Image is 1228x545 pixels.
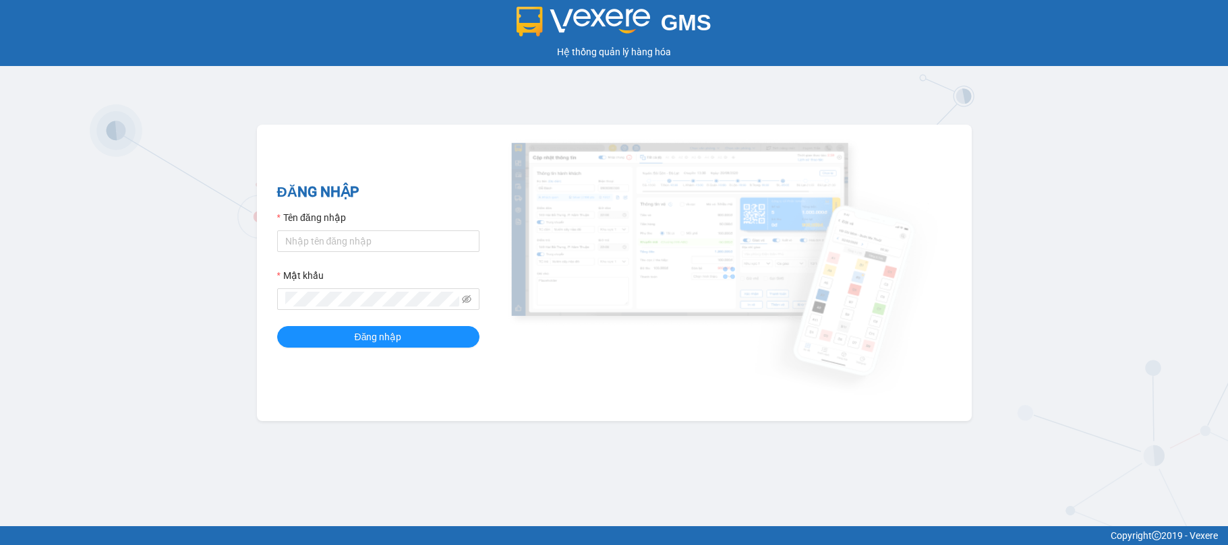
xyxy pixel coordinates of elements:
div: Copyright 2019 - Vexere [10,528,1218,543]
div: Hệ thống quản lý hàng hóa [3,44,1225,59]
span: eye-invisible [462,294,471,304]
button: Đăng nhập [277,326,479,348]
input: Tên đăng nhập [277,230,479,252]
a: GMS [517,20,711,31]
label: Tên đăng nhập [277,210,346,225]
span: GMS [661,10,711,35]
img: logo 2 [517,7,650,36]
span: copyright [1152,531,1161,540]
input: Mật khẩu [285,292,459,307]
h2: ĐĂNG NHẬP [277,181,479,203]
span: Đăng nhập [355,329,402,344]
label: Mật khẩu [277,268,324,283]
